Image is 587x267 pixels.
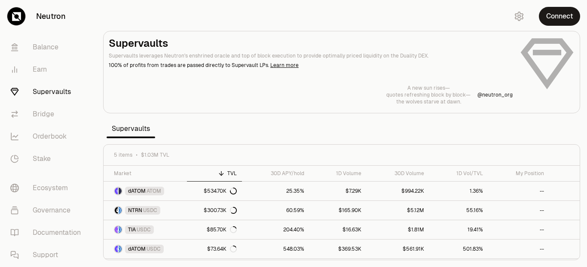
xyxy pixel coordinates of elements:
[429,240,488,258] a: 501.83%
[3,177,93,199] a: Ecosystem
[114,170,182,177] div: Market
[115,226,118,233] img: TIA Logo
[3,125,93,148] a: Orderbook
[119,188,122,194] img: ATOM Logo
[539,7,580,26] button: Connect
[386,85,471,91] p: A new sun rises—
[141,152,169,158] span: $1.03M TVL
[488,240,549,258] a: --
[242,201,309,220] a: 60.59%
[3,199,93,221] a: Governance
[104,220,187,239] a: TIA LogoUSDC LogoTIAUSDC
[434,170,483,177] div: 1D Vol/TVL
[187,220,242,239] a: $85.70K
[107,120,155,137] span: Supervaults
[270,62,299,69] a: Learn more
[119,226,122,233] img: USDC Logo
[429,201,488,220] a: 55.16%
[367,182,429,200] a: $994.22K
[147,246,161,252] span: USDC
[114,152,132,158] span: 5 items
[128,188,146,194] span: dATOM
[493,170,544,177] div: My Position
[429,182,488,200] a: 1.36%
[367,220,429,239] a: $1.81M
[104,201,187,220] a: NTRN LogoUSDC LogoNTRNUSDC
[242,240,309,258] a: 548.03%
[207,226,237,233] div: $85.70K
[386,85,471,105] a: A new sun rises—quotes refreshing block by block—the wolves starve at dawn.
[187,201,242,220] a: $300.73K
[119,207,122,214] img: USDC Logo
[3,36,93,58] a: Balance
[3,221,93,244] a: Documentation
[128,226,136,233] span: TIA
[372,170,424,177] div: 30D Volume
[109,52,513,60] p: Supervaults leverages Neutron's enshrined oracle and top of block execution to provide optimally ...
[477,91,513,98] a: @neutron_org
[187,240,242,258] a: $73.64K
[204,188,237,194] div: $534.70K
[242,220,309,239] a: 204.40%
[386,91,471,98] p: quotes refreshing block by block—
[3,148,93,170] a: Stake
[204,207,237,214] div: $300.73K
[109,61,513,69] p: 100% of profits from trades are passed directly to Supervault LPs.
[488,201,549,220] a: --
[128,246,146,252] span: dATOM
[128,207,142,214] span: NTRN
[115,188,118,194] img: dATOM Logo
[192,170,237,177] div: TVL
[3,81,93,103] a: Supervaults
[309,240,367,258] a: $369.53K
[315,170,361,177] div: 1D Volume
[3,103,93,125] a: Bridge
[309,220,367,239] a: $16.63K
[367,201,429,220] a: $5.12M
[207,246,237,252] div: $73.64K
[247,170,304,177] div: 30D APY/hold
[109,36,513,50] h2: Supervaults
[115,207,118,214] img: NTRN Logo
[477,91,513,98] p: @ neutron_org
[137,226,151,233] span: USDC
[104,240,187,258] a: dATOM LogoUSDC LogodATOMUSDC
[429,220,488,239] a: 19.41%
[309,201,367,220] a: $165.90K
[3,244,93,266] a: Support
[488,182,549,200] a: --
[119,246,122,252] img: USDC Logo
[147,188,161,194] span: ATOM
[367,240,429,258] a: $561.91K
[242,182,309,200] a: 25.35%
[104,182,187,200] a: dATOM LogoATOM LogodATOMATOM
[143,207,157,214] span: USDC
[386,98,471,105] p: the wolves starve at dawn.
[187,182,242,200] a: $534.70K
[309,182,367,200] a: $7.29K
[115,246,118,252] img: dATOM Logo
[488,220,549,239] a: --
[3,58,93,81] a: Earn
